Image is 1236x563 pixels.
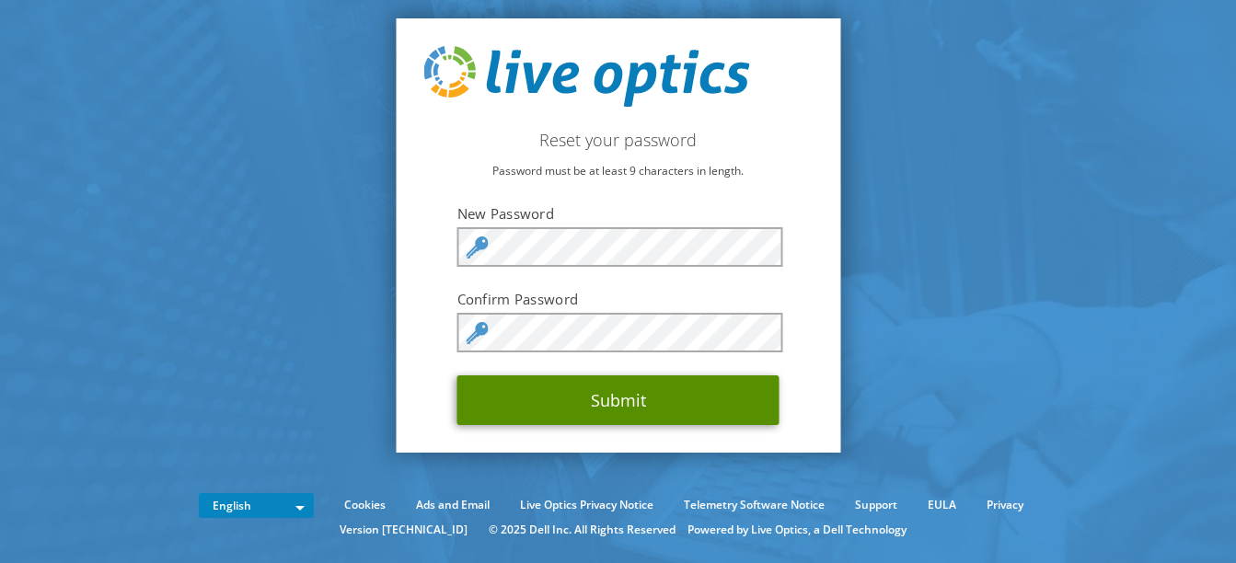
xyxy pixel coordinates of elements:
[423,46,749,107] img: live_optics_svg.svg
[841,495,911,515] a: Support
[423,161,813,181] p: Password must be at least 9 characters in length.
[330,520,477,540] li: Version [TECHNICAL_ID]
[457,375,780,425] button: Submit
[914,495,970,515] a: EULA
[402,495,503,515] a: Ads and Email
[457,204,780,223] label: New Password
[670,495,838,515] a: Telemetry Software Notice
[973,495,1037,515] a: Privacy
[423,130,813,150] h2: Reset your password
[687,520,907,540] li: Powered by Live Optics, a Dell Technology
[457,290,780,308] label: Confirm Password
[330,495,399,515] a: Cookies
[506,495,667,515] a: Live Optics Privacy Notice
[479,520,685,540] li: © 2025 Dell Inc. All Rights Reserved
